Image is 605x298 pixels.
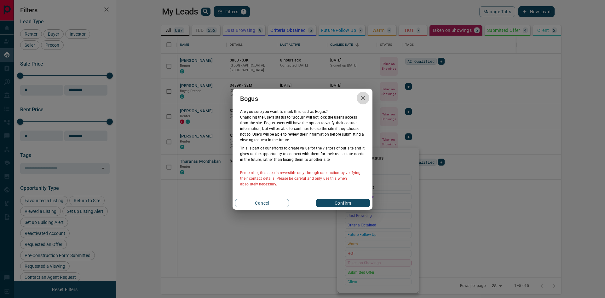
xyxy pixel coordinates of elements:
p: This is part of our efforts to create value for the visitors of our site and it gives us the oppo... [240,145,365,162]
button: Confirm [316,199,370,207]
p: Remember, this step is reversible only through user action by verifying their contact details. Pl... [240,170,365,187]
p: Are you sure you want to mark this lead as Bogus ? [240,109,365,114]
h2: Bogus [233,89,266,109]
button: Cancel [235,199,289,207]
p: Changing the user’s status to "Bogus" will not lock the user's access from the site. Bogus users ... [240,114,365,143]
